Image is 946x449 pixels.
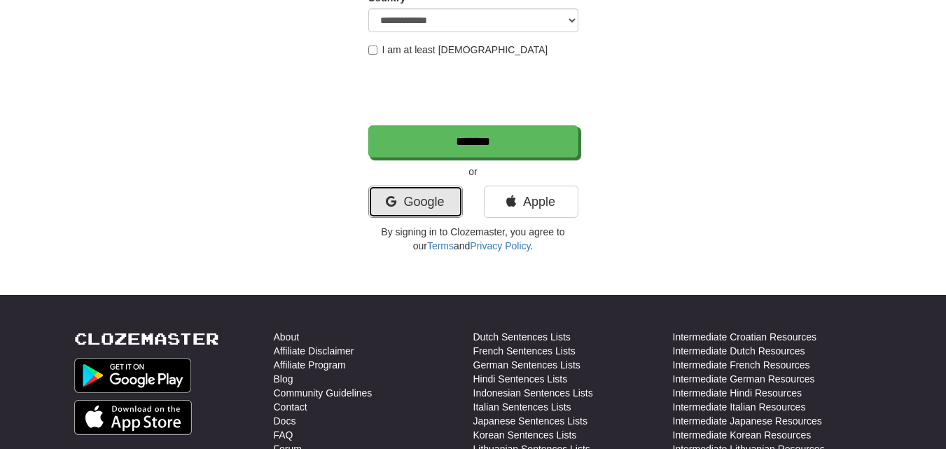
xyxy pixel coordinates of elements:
[673,428,812,442] a: Intermediate Korean Resources
[368,64,581,118] iframe: reCAPTCHA
[473,386,593,400] a: Indonesian Sentences Lists
[673,344,805,358] a: Intermediate Dutch Resources
[673,414,822,428] a: Intermediate Japanese Resources
[74,400,193,435] img: Get it on App Store
[74,358,192,393] img: Get it on Google Play
[673,372,815,386] a: Intermediate German Resources
[368,43,548,57] label: I am at least [DEMOGRAPHIC_DATA]
[274,330,300,344] a: About
[274,414,296,428] a: Docs
[74,330,219,347] a: Clozemaster
[473,414,587,428] a: Japanese Sentences Lists
[274,344,354,358] a: Affiliate Disclaimer
[368,225,578,253] p: By signing in to Clozemaster, you agree to our and .
[368,186,463,218] a: Google
[473,330,571,344] a: Dutch Sentences Lists
[274,386,373,400] a: Community Guidelines
[473,400,571,414] a: Italian Sentences Lists
[274,428,293,442] a: FAQ
[274,358,346,372] a: Affiliate Program
[368,165,578,179] p: or
[673,330,816,344] a: Intermediate Croatian Resources
[673,358,810,372] a: Intermediate French Resources
[673,386,802,400] a: Intermediate Hindi Resources
[274,400,307,414] a: Contact
[473,358,580,372] a: German Sentences Lists
[473,344,576,358] a: French Sentences Lists
[274,372,293,386] a: Blog
[470,240,530,251] a: Privacy Policy
[673,400,806,414] a: Intermediate Italian Resources
[368,46,377,55] input: I am at least [DEMOGRAPHIC_DATA]
[427,240,454,251] a: Terms
[473,372,568,386] a: Hindi Sentences Lists
[473,428,577,442] a: Korean Sentences Lists
[484,186,578,218] a: Apple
